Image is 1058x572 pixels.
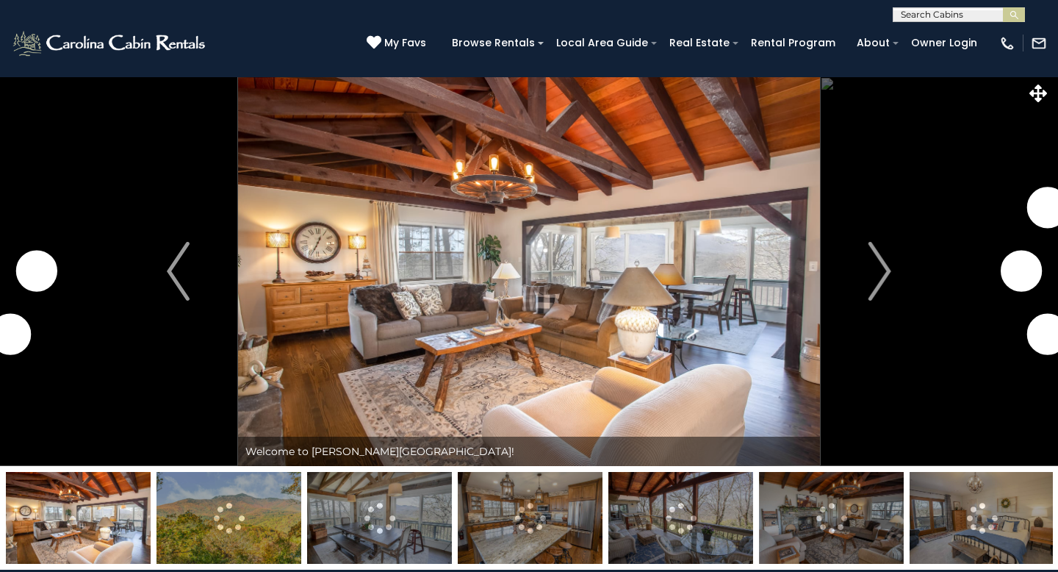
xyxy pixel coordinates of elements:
[445,32,542,54] a: Browse Rentals
[759,472,904,564] img: 163271881
[156,472,301,564] img: 163271920
[384,35,426,51] span: My Favs
[904,32,985,54] a: Owner Login
[662,32,737,54] a: Real Estate
[910,472,1054,564] img: 163271887
[849,32,897,54] a: About
[999,35,1015,51] img: phone-regular-white.png
[307,472,452,564] img: 163271880
[118,76,238,466] button: Previous
[238,437,820,466] div: Welcome to [PERSON_NAME][GEOGRAPHIC_DATA]!
[11,29,209,58] img: White-1-2.png
[167,242,189,301] img: arrow
[820,76,940,466] button: Next
[608,472,753,564] img: 163271884
[6,472,151,564] img: 163271882
[1031,35,1047,51] img: mail-regular-white.png
[744,32,843,54] a: Rental Program
[367,35,430,51] a: My Favs
[458,472,602,564] img: 163271883
[549,32,655,54] a: Local Area Guide
[868,242,890,301] img: arrow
